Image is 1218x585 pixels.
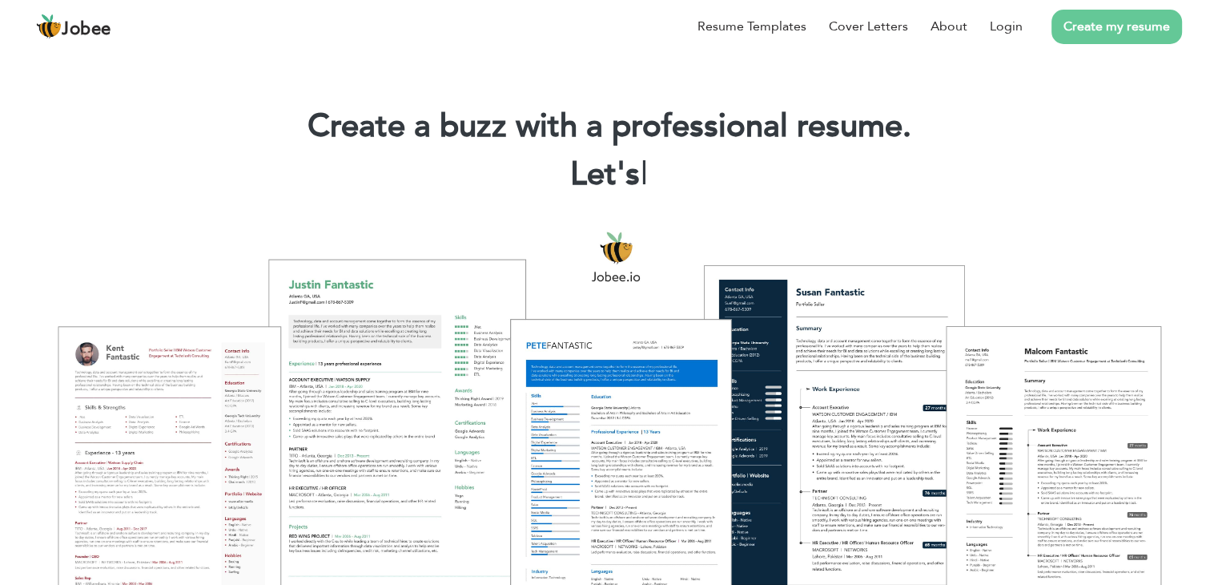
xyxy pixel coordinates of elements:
img: jobee.io [36,14,62,39]
a: Login [990,17,1023,36]
a: Cover Letters [829,17,908,36]
a: About [931,17,967,36]
a: Jobee [36,14,111,39]
span: Jobee [62,21,111,38]
a: Resume Templates [697,17,806,36]
a: Create my resume [1051,10,1182,44]
h2: Let's [24,154,1194,196]
span: | [641,152,648,196]
h1: Create a buzz with a professional resume. [24,106,1194,147]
